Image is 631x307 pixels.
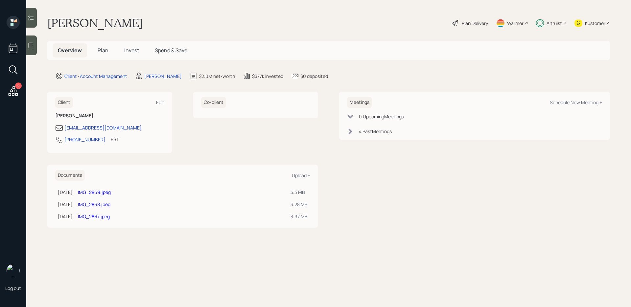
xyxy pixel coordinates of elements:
[156,99,164,106] div: Edit
[111,136,119,143] div: EST
[155,47,187,54] span: Spend & Save
[462,20,488,27] div: Plan Delivery
[47,16,143,30] h1: [PERSON_NAME]
[547,20,562,27] div: Altruist
[359,113,404,120] div: 0 Upcoming Meeting s
[144,73,182,80] div: [PERSON_NAME]
[7,264,20,277] img: sami-boghos-headshot.png
[252,73,283,80] div: $377k invested
[199,73,235,80] div: $2.0M net-worth
[64,124,142,131] div: [EMAIL_ADDRESS][DOMAIN_NAME]
[55,113,164,119] h6: [PERSON_NAME]
[291,201,308,208] div: 3.28 MB
[64,136,105,143] div: [PHONE_NUMBER]
[5,285,21,291] div: Log out
[78,201,110,207] a: IMG_2868.jpeg
[58,189,73,196] div: [DATE]
[347,97,372,108] h6: Meetings
[585,20,605,27] div: Kustomer
[58,47,82,54] span: Overview
[78,189,111,195] a: IMG_2869.jpeg
[55,170,85,181] h6: Documents
[15,83,22,89] div: 2
[507,20,524,27] div: Warmer
[55,97,73,108] h6: Client
[124,47,139,54] span: Invest
[359,128,392,135] div: 4 Past Meeting s
[58,213,73,220] div: [DATE]
[64,73,127,80] div: Client · Account Management
[291,213,308,220] div: 3.97 MB
[291,189,308,196] div: 3.3 MB
[78,213,110,220] a: IMG_2867.jpeg
[300,73,328,80] div: $0 deposited
[201,97,226,108] h6: Co-client
[98,47,108,54] span: Plan
[58,201,73,208] div: [DATE]
[550,99,602,106] div: Schedule New Meeting +
[292,172,310,178] div: Upload +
